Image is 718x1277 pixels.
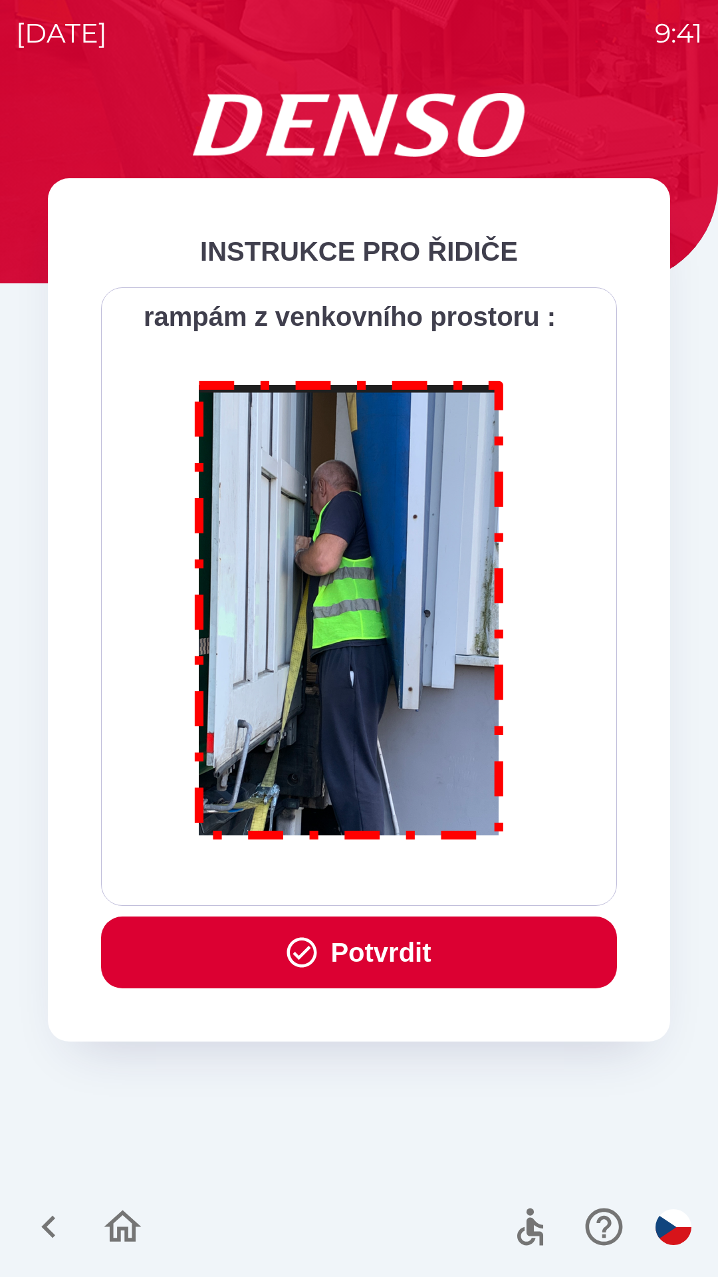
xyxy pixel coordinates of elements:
[16,13,107,53] p: [DATE]
[179,363,520,852] img: M8MNayrTL6gAAAABJRU5ErkJggg==
[656,1209,691,1245] img: cs flag
[101,231,617,271] div: INSTRUKCE PRO ŘIDIČE
[48,93,670,157] img: Logo
[655,13,702,53] p: 9:41
[101,917,617,988] button: Potvrdit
